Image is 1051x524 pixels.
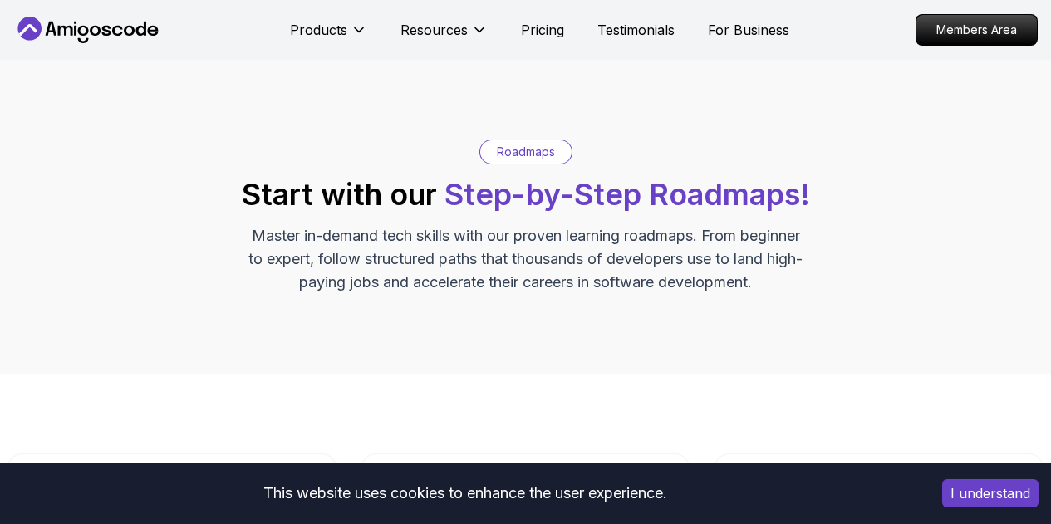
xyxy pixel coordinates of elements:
button: Products [290,20,367,53]
a: Members Area [916,14,1038,46]
h2: Start with our [242,178,810,211]
p: Resources [400,20,468,40]
div: This website uses cookies to enhance the user experience. [12,475,917,512]
p: Roadmaps [497,144,555,160]
p: Members Area [916,15,1037,45]
a: Testimonials [597,20,675,40]
button: Resources [400,20,488,53]
a: Pricing [521,20,564,40]
span: Step-by-Step Roadmaps! [444,176,810,213]
button: Accept cookies [942,479,1039,507]
p: Master in-demand tech skills with our proven learning roadmaps. From beginner to expert, follow s... [247,224,805,294]
a: For Business [708,20,789,40]
p: Products [290,20,347,40]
